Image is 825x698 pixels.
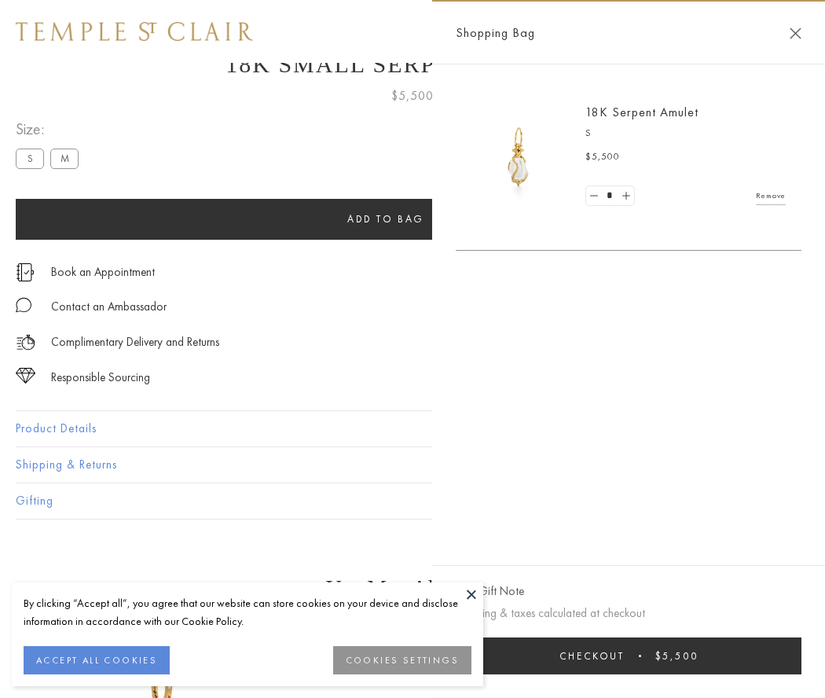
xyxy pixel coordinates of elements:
h1: 18K Small Serpent Amulet [16,51,809,78]
p: Shipping & taxes calculated at checkout [456,604,801,623]
div: Contact an Ambassador [51,297,167,317]
a: Set quantity to 2 [618,186,633,206]
label: S [16,149,44,168]
span: Add to bag [347,212,424,226]
img: MessageIcon-01_2.svg [16,297,31,313]
div: Responsible Sourcing [51,368,150,388]
a: Set quantity to 0 [586,186,602,206]
button: ACCEPT ALL COOKIES [24,646,170,674]
span: Shopping Bag [456,23,535,43]
img: Temple St. Clair [16,22,253,41]
span: Checkout [559,649,625,663]
span: $5,500 [391,86,434,106]
a: Remove [756,187,786,204]
a: 18K Serpent Amulet [585,104,698,120]
a: Book an Appointment [51,263,155,281]
div: By clicking “Accept all”, you agree that our website can store cookies on your device and disclos... [24,594,471,630]
img: icon_appointment.svg [16,263,35,281]
p: Complimentary Delivery and Returns [51,332,219,352]
button: Close Shopping Bag [790,28,801,39]
button: Product Details [16,411,809,446]
button: Add Gift Note [456,582,524,601]
span: $5,500 [655,649,698,663]
button: Checkout $5,500 [456,637,801,674]
button: Gifting [16,483,809,519]
h3: You May Also Like [39,575,786,601]
p: S [585,126,786,141]
img: P51836-E11SERPPV [471,110,566,204]
img: icon_sourcing.svg [16,368,35,384]
label: M [50,149,79,168]
img: icon_delivery.svg [16,332,35,352]
span: $5,500 [585,149,620,165]
button: Shipping & Returns [16,447,809,483]
span: Size: [16,116,85,142]
button: COOKIES SETTINGS [333,646,471,674]
button: Add to bag [16,199,756,240]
